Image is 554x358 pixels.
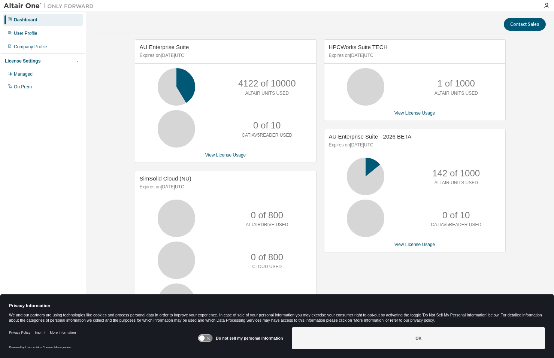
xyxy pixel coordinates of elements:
[14,84,32,90] div: On Prem
[435,90,478,97] p: ALTAIR UNITS USED
[140,175,191,182] span: SimSolid Cloud (NU)
[251,251,283,264] p: 0 of 800
[435,180,478,186] p: ALTAIR UNITS USED
[14,71,33,77] div: Managed
[251,209,283,222] p: 0 of 800
[245,90,289,97] p: ALTAIR UNITS USED
[251,293,283,306] p: 0 of 800
[442,209,470,222] p: 0 of 10
[205,152,246,158] a: View License Usage
[504,18,546,31] button: Contact Sales
[431,222,481,228] p: CATIAV5READER USED
[140,44,189,50] span: AU Enterprise Suite
[253,119,281,132] p: 0 of 10
[242,132,292,139] p: CATIAV5READER USED
[329,133,412,140] span: AU Enterprise Suite - 2026 BETA
[394,110,435,116] a: View License Usage
[394,242,435,247] a: View License Usage
[438,77,475,90] p: 1 of 1000
[14,44,47,50] div: Company Profile
[246,222,288,228] p: ALTAIRDRIVE USED
[329,142,499,148] p: Expires on [DATE] UTC
[4,2,97,10] img: Altair One
[140,52,310,59] p: Expires on [DATE] UTC
[252,264,282,270] p: CLOUD USED
[329,52,499,59] p: Expires on [DATE] UTC
[238,77,296,90] p: 4122 of 10000
[5,58,40,64] div: License Settings
[140,184,310,190] p: Expires on [DATE] UTC
[14,17,37,23] div: Dashboard
[14,30,37,36] div: User Profile
[329,44,388,50] span: HPCWorks Suite TECH
[432,167,480,180] p: 142 of 1000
